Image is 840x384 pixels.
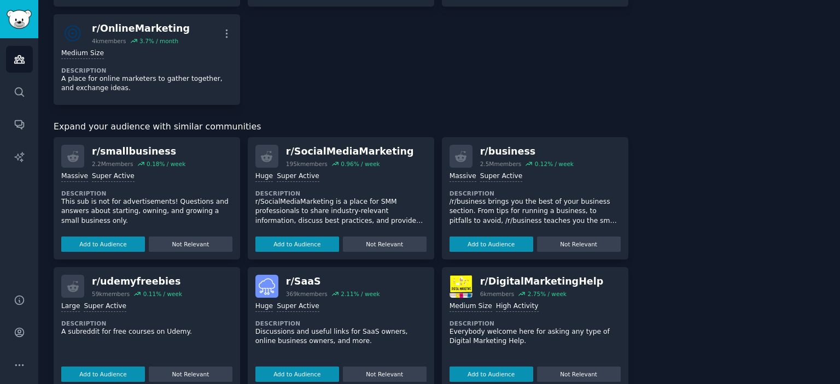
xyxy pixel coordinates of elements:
div: 6k members [480,290,515,298]
div: 195k members [286,160,328,168]
button: Add to Audience [255,367,339,382]
button: Not Relevant [343,237,427,252]
div: r/ SaaS [286,275,380,288]
div: 3.7 % / month [139,37,178,45]
div: 59k members [92,290,130,298]
div: 2.5M members [480,160,522,168]
button: Not Relevant [149,367,232,382]
button: Not Relevant [537,237,621,252]
span: Expand your audience with similar communities [54,120,261,134]
img: GummySearch logo [7,10,32,29]
div: Medium Size [450,302,492,312]
div: 2.2M members [92,160,133,168]
button: Add to Audience [450,367,533,382]
div: Massive [450,172,476,182]
div: 2.11 % / week [341,290,380,298]
dt: Description [450,320,621,327]
div: Super Active [92,172,135,182]
div: 0.12 % / week [535,160,574,168]
div: 2.75 % / week [528,290,567,298]
button: Not Relevant [149,237,232,252]
div: r/ udemyfreebies [92,275,182,288]
div: Massive [61,172,88,182]
p: This sub is not for advertisements! Questions and answers about starting, owning, and growing a s... [61,197,232,226]
div: Large [61,302,80,312]
p: A subreddit for free courses on Udemy. [61,327,232,337]
div: r/ business [480,145,574,158]
img: OnlineMarketing [61,22,84,45]
img: SaaS [255,275,278,298]
div: 369k members [286,290,328,298]
div: 0.18 % / week [147,160,185,168]
div: Huge [255,172,273,182]
dt: Description [61,67,232,74]
button: Add to Audience [255,237,339,252]
p: /r/business brings you the best of your business section. From tips for running a business, to pi... [450,197,621,226]
button: Not Relevant [537,367,621,382]
div: High Activity [496,302,539,312]
dt: Description [255,190,427,197]
div: Medium Size [61,49,104,59]
dt: Description [61,190,232,197]
dt: Description [61,320,232,327]
dt: Description [255,320,427,327]
button: Not Relevant [343,367,427,382]
div: 0.11 % / week [143,290,182,298]
a: OnlineMarketingr/OnlineMarketing4kmembers3.7% / monthMedium SizeDescriptionA place for online mar... [54,14,240,105]
p: r/SocialMediaMarketing is a place for SMM professionals to share industry-relevant information, d... [255,197,427,226]
p: Everybody welcome here for asking any type of Digital Marketing Help. [450,327,621,346]
img: DigitalMarketingHelp [450,275,472,298]
div: r/ smallbusiness [92,145,185,158]
div: Huge [255,302,273,312]
div: Super Active [84,302,126,312]
div: Super Active [277,172,319,182]
p: A place for online marketers to gather together, and exchange ideas. [61,74,232,93]
div: Super Active [277,302,319,312]
button: Add to Audience [61,367,145,382]
div: Super Active [480,172,523,182]
div: r/ DigitalMarketingHelp [480,275,604,288]
p: Discussions and useful links for SaaS owners, online business owners, and more. [255,327,427,346]
dt: Description [450,190,621,197]
div: r/ OnlineMarketing [92,22,190,36]
button: Add to Audience [450,237,533,252]
button: Add to Audience [61,237,145,252]
div: 0.96 % / week [341,160,380,168]
div: r/ SocialMediaMarketing [286,145,414,158]
div: 4k members [92,37,126,45]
